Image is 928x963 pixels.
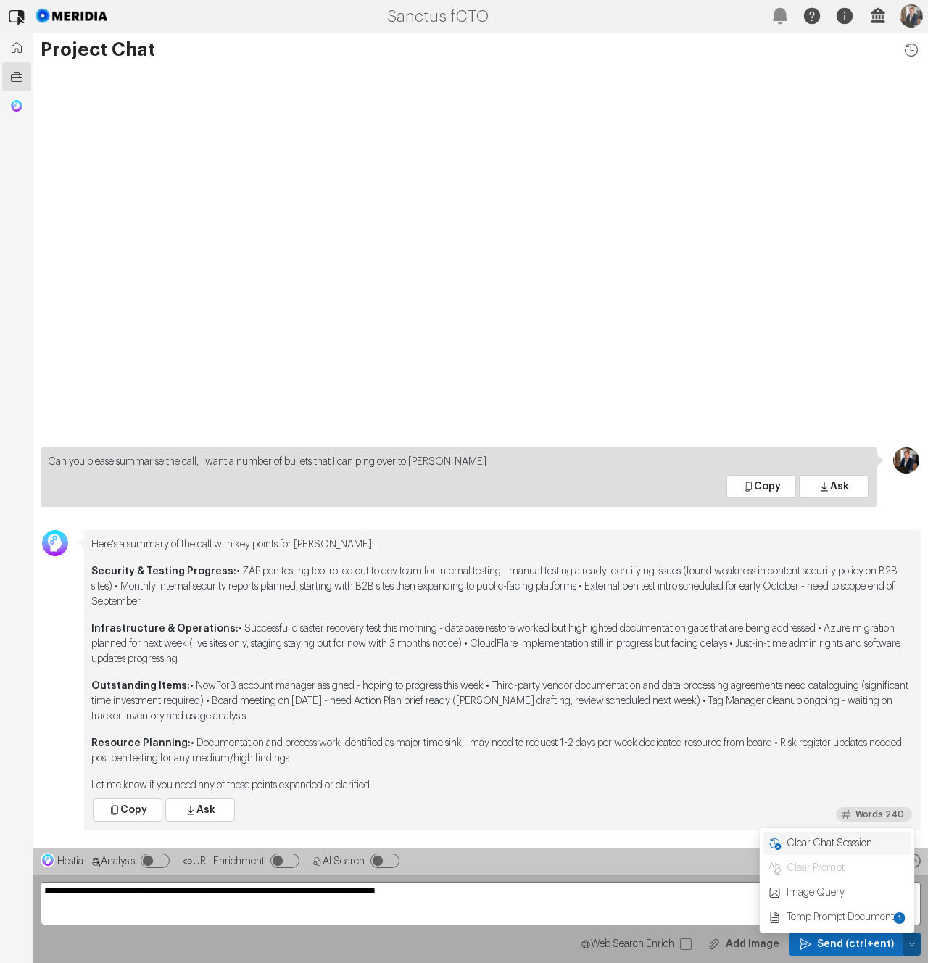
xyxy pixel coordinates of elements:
[165,798,235,822] button: Ask
[323,856,365,867] span: AI Search
[101,856,135,867] span: Analysis
[817,937,894,951] span: Send (ctrl+ent)
[903,933,921,956] button: Send (ctrl+ent)
[41,41,921,59] h1: Project Chat
[48,455,870,470] p: Can you please summarise the call, I want a number of bullets that I can ping over to [PERSON_NAME]
[2,91,31,120] a: Generic Chat
[799,475,869,498] button: Ask
[9,99,24,113] img: Generic Chat
[196,803,215,817] span: Ask
[91,679,913,724] p: • NowForB account manager assigned - hoping to progress this week • Third-party vendor documentat...
[900,4,923,28] img: Profile Icon
[57,856,83,867] span: Hestia
[120,803,147,817] span: Copy
[91,537,913,553] p: Here's a summary of the call with key points for [PERSON_NAME]:
[726,475,796,498] button: Copy
[591,939,674,949] span: Web Search Enrich
[91,564,913,610] p: • ZAP pen testing tool rolled out to dev team for internal testing - manual testing already ident...
[830,479,849,494] span: Ask
[91,681,190,691] strong: Outstanding Items:
[91,856,101,867] svg: Analysis
[183,856,193,867] svg: Analysis
[91,738,191,748] strong: Resource Planning:
[789,933,903,956] button: Send (ctrl+ent)
[91,778,913,793] p: Let me know if you need any of these points expanded or clarified.
[893,447,919,474] img: Profile Icon
[785,885,907,900] span: Image Query
[763,832,911,929] div: Send (ctrl+ent)
[91,566,236,576] strong: Security & Testing Progress:
[581,939,591,949] svg: WebSearch
[697,933,789,956] button: Add Image
[785,910,907,925] span: Temp Prompt Document
[312,856,323,867] svg: AI Search
[894,912,906,924] div: 1
[892,447,921,462] div: Jon Brookes
[193,856,265,867] span: URL Enrichment
[91,736,913,766] p: • Documentation and process work identified as major time sink - may need to request 1-2 days per...
[785,836,907,851] span: Clear Chat Sesssion
[754,479,781,494] span: Copy
[93,798,162,822] button: Copy
[785,861,907,875] span: Clear Prompt
[41,530,70,545] div: George
[41,853,55,867] img: Hestia
[91,621,913,667] p: • Successful disaster recovery test this morning - database restore worked but highlighted docume...
[42,530,68,556] img: Avatar Icon
[91,624,239,634] strong: Infrastructure & Operations:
